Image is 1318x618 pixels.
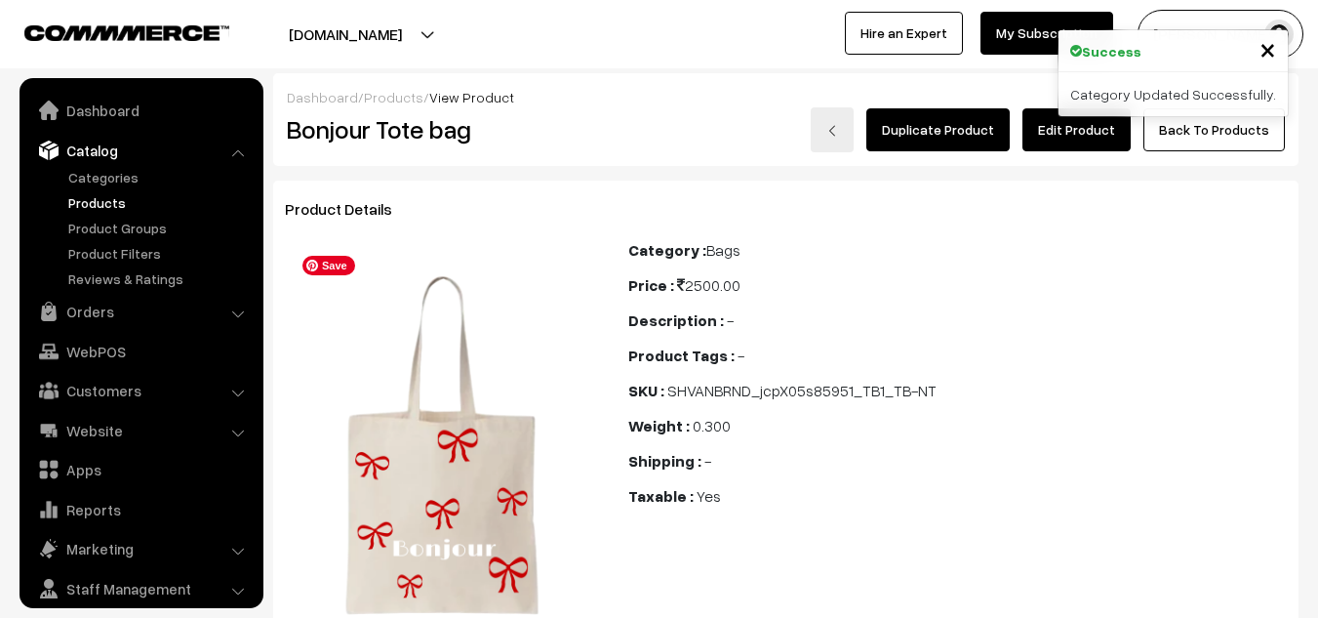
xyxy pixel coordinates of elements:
button: [DOMAIN_NAME] [220,10,470,59]
span: View Product [429,89,514,105]
b: Shipping : [628,451,701,471]
a: Marketing [24,531,257,566]
a: COMMMERCE [24,20,195,43]
span: - [704,451,711,471]
a: Customers [24,373,257,408]
button: [PERSON_NAME] [1138,10,1303,59]
b: Category : [628,240,706,260]
span: Yes [697,486,721,506]
span: - [727,310,734,330]
a: Products [364,89,423,105]
span: Product Details [285,199,416,219]
span: 0.300 [693,416,731,435]
h2: Bonjour Tote bag [287,114,600,144]
a: Duplicate Product [866,108,1010,151]
a: Dashboard [24,93,257,128]
div: / / [287,87,1285,107]
a: My Subscription [980,12,1113,55]
img: COMMMERCE [24,25,229,40]
a: Apps [24,452,257,487]
span: - [738,346,744,365]
a: Edit Product [1022,108,1131,151]
strong: Success [1082,41,1141,62]
img: user [1264,20,1294,49]
a: Back To Products [1143,108,1285,151]
a: Staff Management [24,571,257,606]
div: Bags [628,238,1287,262]
span: SHVANBRND_jcpX05s85951_TB1_TB-NT [667,381,937,400]
a: Hire an Expert [845,12,963,55]
button: Close [1259,34,1276,63]
a: Catalog [24,133,257,168]
a: Orders [24,294,257,329]
img: left-arrow.png [826,125,838,137]
b: Price : [628,275,674,295]
div: 2500.00 [628,273,1287,297]
a: Product Groups [63,218,257,238]
div: Category Updated Successfully. [1058,72,1288,116]
b: Description : [628,310,724,330]
span: Save [302,256,355,275]
b: Weight : [628,416,690,435]
a: Dashboard [287,89,358,105]
a: Product Filters [63,243,257,264]
a: Reports [24,492,257,527]
b: Taxable : [628,486,694,506]
span: × [1259,30,1276,66]
a: Products [63,192,257,213]
a: Website [24,413,257,448]
a: WebPOS [24,334,257,369]
b: Product Tags : [628,346,735,365]
b: SKU : [628,381,664,400]
a: Reviews & Ratings [63,268,257,289]
a: Categories [63,167,257,187]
